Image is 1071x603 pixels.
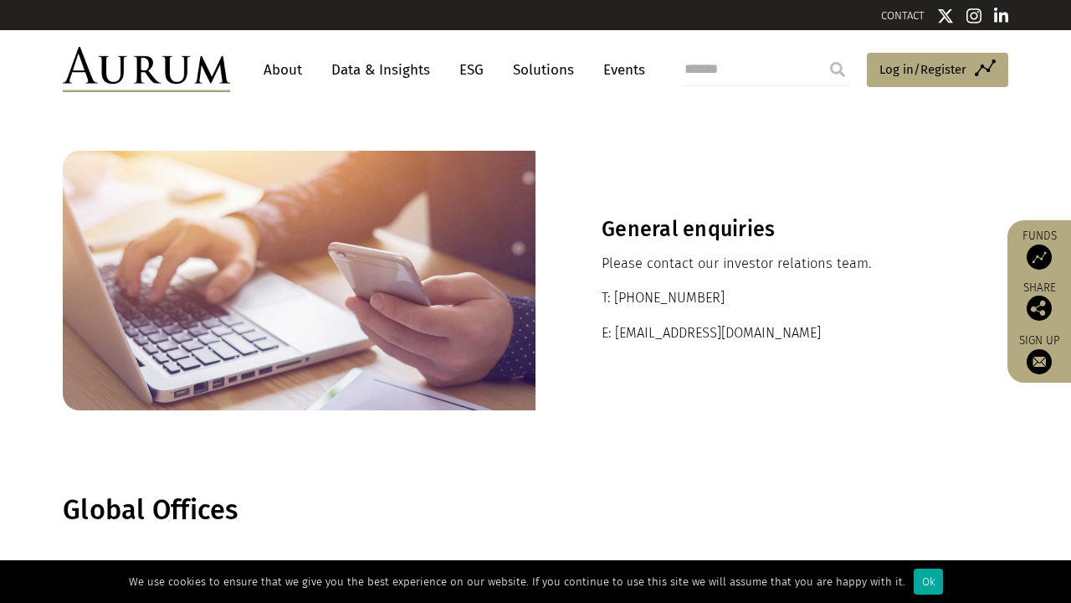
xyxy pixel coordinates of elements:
a: CONTACT [881,9,925,22]
div: Share [1016,282,1063,321]
a: Data & Insights [323,54,438,85]
div: Ok [914,569,943,595]
a: Log in/Register [867,53,1008,88]
img: Instagram icon [966,8,981,24]
a: Events [595,54,645,85]
span: Log in/Register [879,59,966,80]
h1: Global Offices [63,494,1004,527]
p: E: [EMAIL_ADDRESS][DOMAIN_NAME] [602,322,942,344]
img: Linkedin icon [994,8,1009,24]
img: Aurum [63,47,230,92]
a: Funds [1016,229,1063,270]
img: Access Funds [1027,245,1052,270]
img: Share this post [1027,296,1052,321]
a: Sign up [1016,333,1063,374]
img: Twitter icon [937,8,954,24]
h3: General enquiries [602,217,942,242]
a: Solutions [505,54,582,85]
input: Submit [821,53,854,86]
p: T: [PHONE_NUMBER] [602,287,942,309]
img: Sign up to our newsletter [1027,349,1052,374]
a: About [255,54,310,85]
a: ESG [451,54,492,85]
p: Please contact our investor relations team. [602,253,942,275]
